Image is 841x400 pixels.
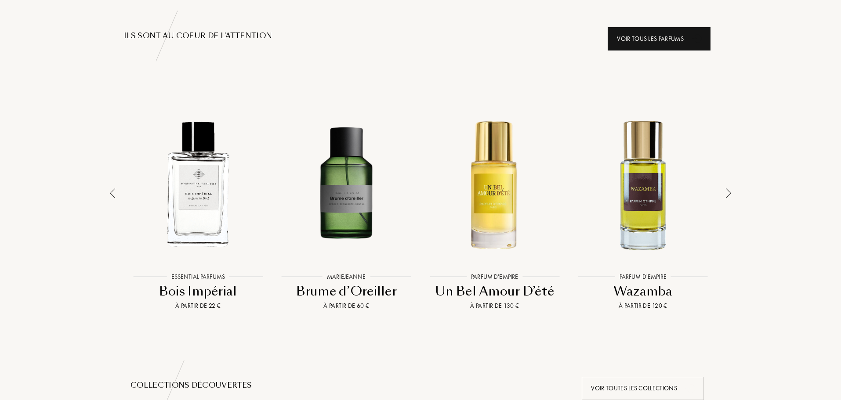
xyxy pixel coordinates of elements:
[420,94,569,310] a: Un Bel Amour D’été Parfum d'EmpireParfum d'EmpireUn Bel Amour D’étéÀ partir de 130 €
[275,301,419,310] div: À partir de 60 €
[601,27,717,50] a: Voir tous les parfumsanimation
[167,272,229,281] div: Essential Parfums
[275,283,419,300] div: Brume d’Oreiller
[682,379,700,397] div: animation
[467,272,522,281] div: Parfum d'Empire
[569,94,718,310] a: Wazamba Parfum d'EmpireParfum d'EmpireWazambaÀ partir de 120 €
[110,188,115,198] img: arrow_thin_left.png
[423,283,567,300] div: Un Bel Amour D’été
[608,27,710,50] div: Voir tous les parfums
[124,31,717,41] div: ILS SONT au COEUR de l’attention
[130,380,710,391] div: Collections découvertes
[272,94,421,310] a: Brume d’Oreiller MarieJeanneMarieJeanneBrume d’OreillerÀ partir de 60 €
[126,301,270,310] div: À partir de 22 €
[571,301,715,310] div: À partir de 120 €
[575,377,710,400] a: Voir toutes les collectionsanimation
[689,29,707,47] div: animation
[615,272,671,281] div: Parfum d'Empire
[124,94,272,310] a: Bois Impérial Essential ParfumsEssential ParfumsBois ImpérialÀ partir de 22 €
[571,283,715,300] div: Wazamba
[126,283,270,300] div: Bois Impérial
[582,377,704,400] div: Voir toutes les collections
[323,272,370,281] div: MarieJeanne
[726,188,731,198] img: arrow_thin.png
[423,301,567,310] div: À partir de 130 €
